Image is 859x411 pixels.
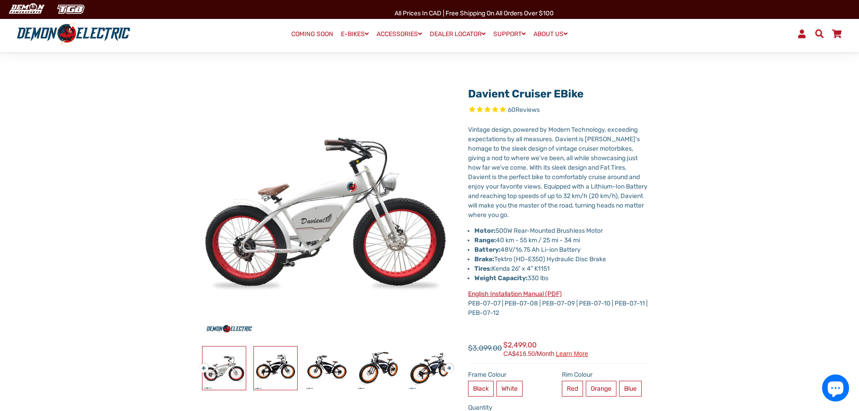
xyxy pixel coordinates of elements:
span: $3,099.00 [468,343,502,354]
label: Rim Colour [562,370,648,379]
a: E-BIKES [338,28,372,41]
button: Previous [199,359,205,369]
img: Davient Cruiser eBike - Demon Electric [254,346,297,390]
label: Blue [619,381,642,397]
a: Davient Cruiser eBike [468,88,583,100]
strong: Brake: [474,255,494,263]
img: Demon Electric logo [14,22,133,46]
img: Davient Cruiser eBike - Demon Electric [202,346,246,390]
p: 330 lbs [474,273,648,283]
p: Vintage design, powered by Modern Technology, exceeding expectations by all measures. Davient is ... [468,125,648,220]
inbox-online-store-chat: Shopify online store chat [819,374,852,404]
a: SUPPORT [490,28,529,41]
label: Red [562,381,583,397]
span: Reviews [515,106,540,114]
span: Tektro (HD-E350) Hydraulic Disc Brake [474,255,606,263]
img: Davient Cruiser eBike - Demon Electric [357,346,400,390]
span: 48V/16.75 Ah Li-ion Battery [474,246,581,254]
img: Davient Cruiser eBike - Demon Electric [305,346,349,390]
a: ABOUT US [530,28,571,41]
label: Orange [586,381,616,397]
a: ACCESSORIES [373,28,425,41]
label: Black [468,381,494,397]
span: All Prices in CAD | Free shipping on all orders over $100 [395,9,554,17]
strong: Range: [474,236,496,244]
label: Frame Colour [468,370,555,379]
a: English Installation Manual (PDF) [468,290,562,298]
span: 60 reviews [508,106,540,114]
strong: Weight Capacity: [474,274,528,282]
button: Next [445,359,450,369]
span: $2,499.00 [503,340,588,357]
img: Demon Electric [5,2,48,17]
label: White [496,381,523,397]
span: 500W Rear-Mounted Brushless Motor [496,227,603,235]
strong: Tires: [474,265,492,272]
strong: Battery: [474,246,501,254]
strong: Motor: [474,227,496,235]
img: TGB Canada [52,2,89,17]
img: Davient Cruiser eBike - Demon Electric [408,346,451,390]
a: COMING SOON [288,28,336,41]
span: PEB-07-07 | PEB-07-08 | PEB-07-09 | PEB-07-10 | PEB-07-11 | PEB-07-12 [468,290,648,317]
a: DEALER LOCATOR [427,28,489,41]
span: 40 km - 55 km / 25 mi - 34 mi [474,236,580,244]
span: Kenda 26" x 4" K1151 [474,265,550,272]
span: Rated 4.8 out of 5 stars 60 reviews [468,105,648,115]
